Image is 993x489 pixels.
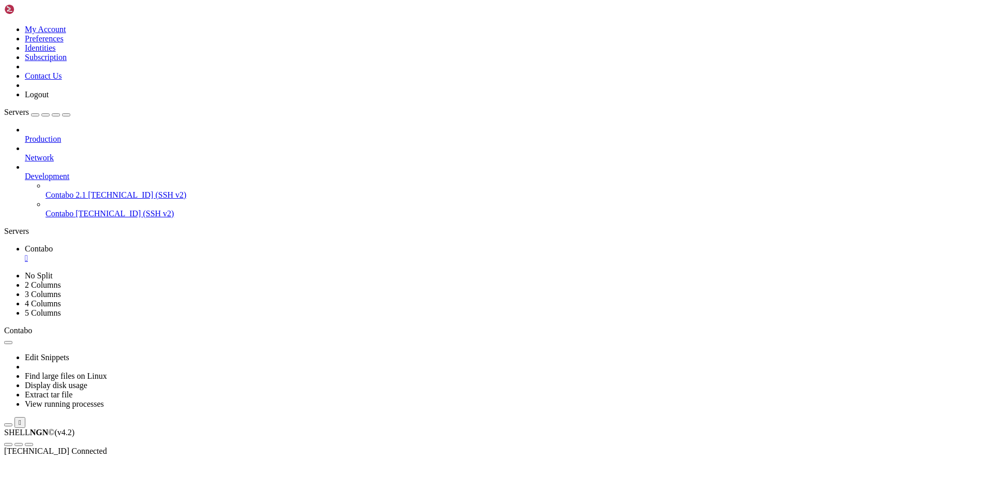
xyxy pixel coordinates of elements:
[14,417,25,428] button: 
[25,43,56,52] a: Identities
[19,419,21,426] div: 
[25,144,989,162] li: Network
[46,200,989,218] li: Contabo [TECHNICAL_ID] (SSH v2)
[25,172,69,181] span: Development
[46,209,989,218] a: Contabo [TECHNICAL_ID] (SSH v2)
[25,135,61,143] span: Production
[25,399,104,408] a: View running processes
[25,71,62,80] a: Contact Us
[25,135,989,144] a: Production
[46,209,73,218] span: Contabo
[25,153,54,162] span: Network
[25,299,61,308] a: 4 Columns
[25,381,87,390] a: Display disk usage
[25,271,53,280] a: No Split
[25,25,66,34] a: My Account
[25,34,64,43] a: Preferences
[46,190,86,199] span: Contabo 2.1
[25,244,989,263] a: Contabo
[25,254,989,263] a: 
[4,326,32,335] span: Contabo
[25,308,61,317] a: 5 Columns
[25,280,61,289] a: 2 Columns
[25,372,107,380] a: Find large files on Linux
[4,108,29,116] span: Servers
[25,290,61,299] a: 3 Columns
[46,181,989,200] li: Contabo 2.1 [TECHNICAL_ID] (SSH v2)
[25,53,67,62] a: Subscription
[4,108,70,116] a: Servers
[46,190,989,200] a: Contabo 2.1 [TECHNICAL_ID] (SSH v2)
[4,227,989,236] div: Servers
[76,209,174,218] span: [TECHNICAL_ID] (SSH v2)
[25,90,49,99] a: Logout
[4,4,64,14] img: Shellngn
[25,125,989,144] li: Production
[25,353,69,362] a: Edit Snippets
[25,390,72,399] a: Extract tar file
[25,153,989,162] a: Network
[25,172,989,181] a: Development
[25,244,53,253] span: Contabo
[25,162,989,218] li: Development
[88,190,186,199] span: [TECHNICAL_ID] (SSH v2)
